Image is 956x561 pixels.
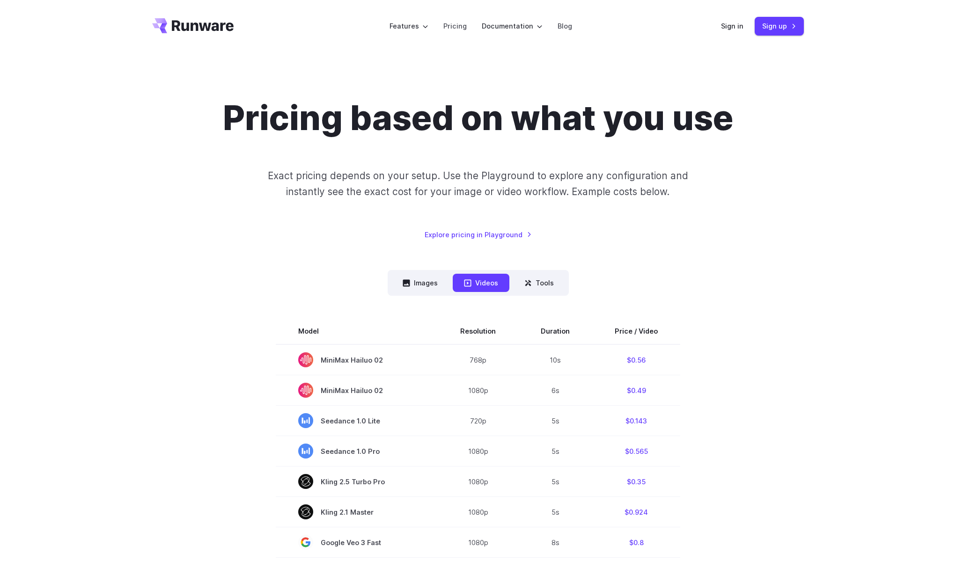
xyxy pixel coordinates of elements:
td: 1080p [438,527,518,558]
h1: Pricing based on what you use [223,97,733,138]
td: 5s [518,497,592,527]
a: Explore pricing in Playground [425,229,532,240]
a: Sign in [721,21,743,31]
td: 720p [438,406,518,436]
td: $0.565 [592,436,680,466]
button: Images [391,274,449,292]
label: Features [390,21,428,31]
span: Seedance 1.0 Lite [298,413,415,428]
th: Duration [518,318,592,344]
td: 1080p [438,466,518,497]
span: Seedance 1.0 Pro [298,444,415,459]
td: 10s [518,344,592,375]
button: Videos [453,274,509,292]
span: MiniMax Hailuo 02 [298,383,415,398]
td: $0.8 [592,527,680,558]
span: Google Veo 3 Fast [298,535,415,550]
button: Tools [513,274,565,292]
td: $0.56 [592,344,680,375]
td: 1080p [438,497,518,527]
th: Price / Video [592,318,680,344]
td: 5s [518,436,592,466]
a: Go to / [152,18,234,33]
td: 768p [438,344,518,375]
label: Documentation [482,21,543,31]
td: $0.49 [592,375,680,406]
th: Resolution [438,318,518,344]
td: $0.143 [592,406,680,436]
td: 5s [518,406,592,436]
span: Kling 2.1 Master [298,504,415,519]
td: 1080p [438,375,518,406]
td: $0.924 [592,497,680,527]
a: Pricing [443,21,467,31]
td: 5s [518,466,592,497]
td: 8s [518,527,592,558]
th: Model [276,318,438,344]
td: 1080p [438,436,518,466]
td: $0.35 [592,466,680,497]
td: 6s [518,375,592,406]
a: Blog [558,21,572,31]
a: Sign up [755,17,804,35]
span: MiniMax Hailuo 02 [298,352,415,367]
p: Exact pricing depends on your setup. Use the Playground to explore any configuration and instantl... [250,168,706,199]
span: Kling 2.5 Turbo Pro [298,474,415,489]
